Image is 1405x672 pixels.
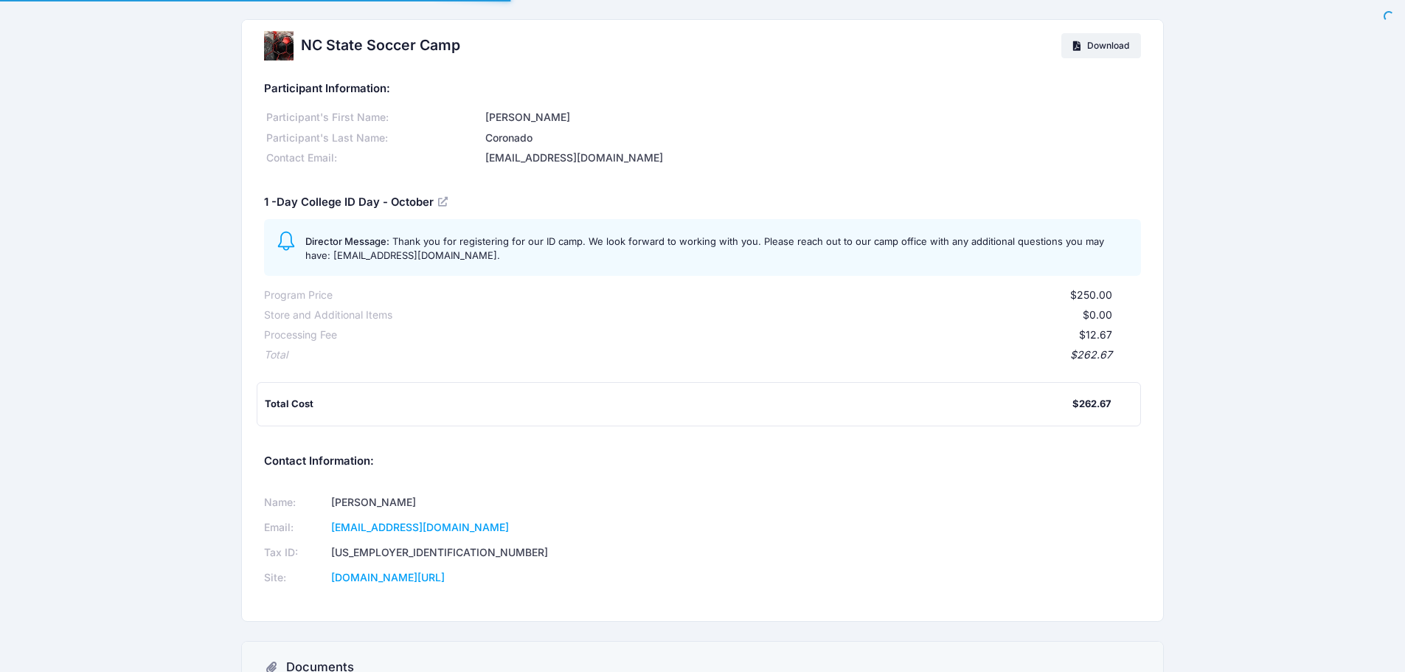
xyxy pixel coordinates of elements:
div: Total [264,347,288,363]
a: [EMAIL_ADDRESS][DOMAIN_NAME] [331,521,509,533]
td: Site: [264,565,327,590]
span: Download [1087,40,1129,51]
div: Total Cost [265,397,1073,412]
div: Participant's Last Name: [264,131,483,146]
h5: Contact Information: [264,455,1142,468]
a: View Registration Details [438,195,450,208]
div: Store and Additional Items [264,308,392,323]
div: $0.00 [392,308,1113,323]
td: Email: [264,515,327,540]
h5: 1 -Day College ID Day - October [264,196,451,209]
td: Tax ID: [264,540,327,565]
div: [PERSON_NAME] [483,110,1141,125]
div: $262.67 [288,347,1113,363]
div: [EMAIL_ADDRESS][DOMAIN_NAME] [483,150,1141,166]
span: Thank you for registering for our ID camp. We look forward to working with you. Please reach out ... [305,235,1104,262]
a: [DOMAIN_NAME][URL] [331,571,445,583]
span: Director Message: [305,235,389,247]
div: Processing Fee [264,328,337,343]
td: [US_EMPLOYER_IDENTIFICATION_NUMBER] [326,540,683,565]
div: Contact Email: [264,150,483,166]
div: Participant's First Name: [264,110,483,125]
div: $12.67 [337,328,1113,343]
div: Coronado [483,131,1141,146]
h5: Participant Information: [264,83,1142,96]
td: [PERSON_NAME] [326,490,683,515]
td: Name: [264,490,327,515]
a: Download [1061,33,1142,58]
div: $262.67 [1072,397,1111,412]
span: $250.00 [1070,288,1112,301]
div: Program Price [264,288,333,303]
h2: NC State Soccer Camp [301,37,460,54]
